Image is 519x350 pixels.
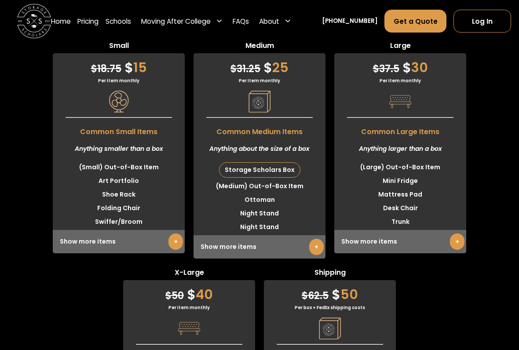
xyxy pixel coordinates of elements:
span: Small [53,40,185,53]
span: X-Large [123,267,255,280]
span: $ [187,285,196,304]
li: Night Stand [194,220,325,234]
span: $ [402,58,411,77]
div: Per item monthly [334,77,466,84]
span: Medium [194,40,325,53]
div: Per box + FedEx shipping costs [264,304,396,311]
span: Common Small Items [53,122,185,137]
li: Art Portfolio [53,174,185,188]
div: Moving After College [141,16,211,26]
div: Per item monthly [123,304,255,311]
a: Schools [106,9,131,33]
li: Desk Chair [334,201,466,215]
span: 37.5 [373,62,399,76]
div: 15 [53,53,185,77]
img: Pricing Category Icon [389,91,411,113]
img: Pricing Category Icon [249,91,270,113]
span: $ [124,58,133,77]
a: + [168,233,183,250]
div: Anything smaller than a box [53,137,185,160]
a: FAQs [233,9,249,33]
span: $ [373,62,379,76]
a: Log In [453,10,511,33]
div: Show more items [334,230,466,253]
a: [PHONE_NUMBER] [322,17,378,26]
div: 30 [334,53,466,77]
span: 50 [165,289,184,303]
span: 31.25 [230,62,260,76]
span: Shipping [264,267,396,280]
img: Pricing Category Icon [178,317,200,339]
a: Pricing [77,9,99,33]
div: 40 [123,280,255,304]
span: $ [302,289,308,303]
span: $ [230,62,237,76]
li: Trunk [334,215,466,229]
span: Common Large Items [334,122,466,137]
div: Per item monthly [53,77,185,84]
li: Shoe Rack [53,188,185,201]
img: Pricing Category Icon [108,91,130,113]
div: Anything about the size of a box [194,137,325,160]
li: Night Stand [194,207,325,220]
div: Show more items [194,235,325,259]
li: Mattress Pad [334,188,466,201]
span: $ [332,285,340,304]
span: Large [334,40,466,53]
li: (Medium) Out-of-Box Item [194,179,325,193]
div: 50 [264,280,396,304]
div: About [259,16,279,26]
li: Ottoman [194,193,325,207]
div: 25 [194,53,325,77]
a: Get a Quote [384,10,446,33]
a: Home [51,9,71,33]
a: + [450,233,464,250]
li: (Small) Out-of-Box Item [53,160,185,174]
span: $ [91,62,97,76]
span: $ [165,289,172,303]
div: About [256,9,295,33]
li: Mini Fridge [334,174,466,188]
img: Pricing Category Icon [319,317,341,339]
div: Anything larger than a box [334,137,466,160]
div: Storage Scholars Box [219,163,300,177]
img: Storage Scholars main logo [17,4,51,38]
li: Swiffer/Broom [53,215,185,229]
span: 62.5 [302,289,329,303]
div: Moving After College [138,9,226,33]
li: Folding Chair [53,201,185,215]
span: $ [263,58,272,77]
span: Common Medium Items [194,122,325,137]
div: Show more items [53,230,185,253]
div: Per item monthly [194,77,325,84]
a: + [309,239,324,255]
a: home [17,4,51,38]
span: 18.75 [91,62,121,76]
li: (Large) Out-of-Box Item [334,160,466,174]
